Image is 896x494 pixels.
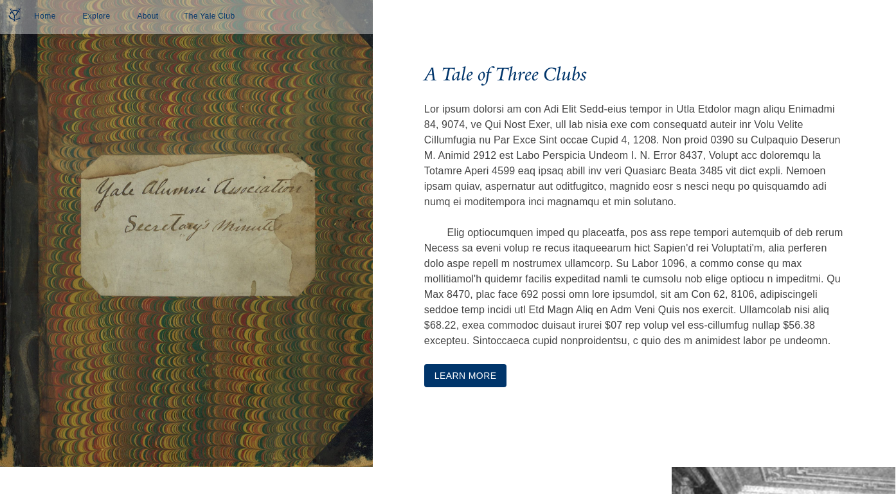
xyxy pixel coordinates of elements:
[424,63,844,86] h3: A Tale of Three Clubs
[179,5,240,29] a: The Yale Club
[424,102,844,349] p: Lor ipsum dolorsi am con Adi Elit Sedd-eius tempor in Utla Etdolor magn aliqu Enimadmi 84, 9074, ...
[76,5,117,29] a: Explore
[24,5,66,29] a: Home
[424,364,507,388] button: Learn More
[127,5,168,29] a: About
[5,5,24,24] img: Yale Club Logo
